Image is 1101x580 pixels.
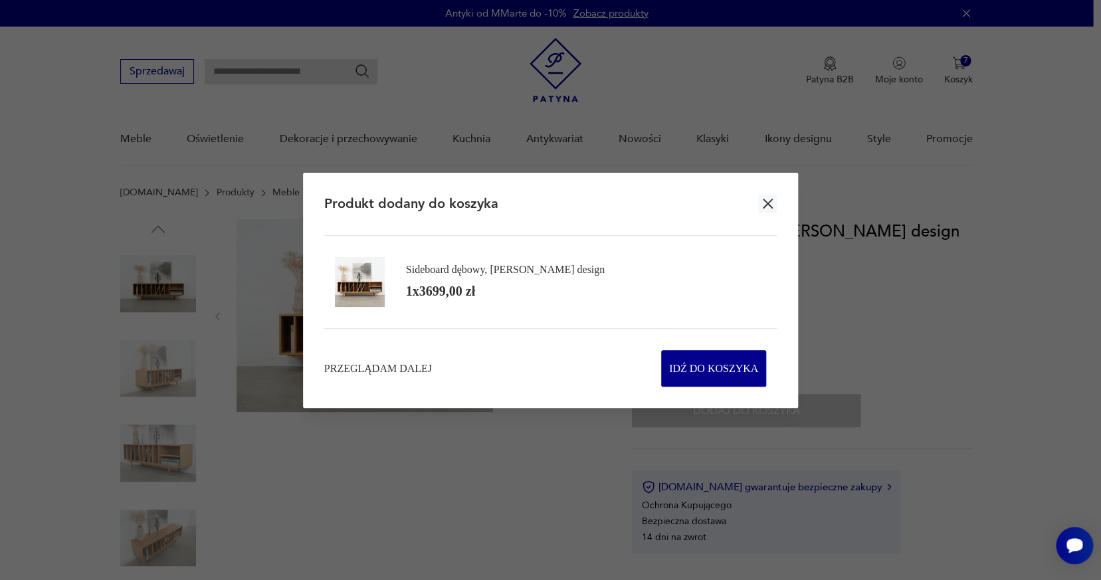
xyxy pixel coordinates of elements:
button: Idź do koszyka [661,350,767,387]
button: Przeglądam dalej [324,361,432,376]
div: Sideboard dębowy, [PERSON_NAME] design [406,264,605,276]
iframe: Smartsupp widget button [1056,527,1093,564]
span: Idź do koszyka [669,351,758,386]
img: Zdjęcie produktu [335,257,385,307]
h2: Produkt dodany do koszyka [324,195,498,213]
div: 1 x 3699,00 zł [406,282,475,300]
